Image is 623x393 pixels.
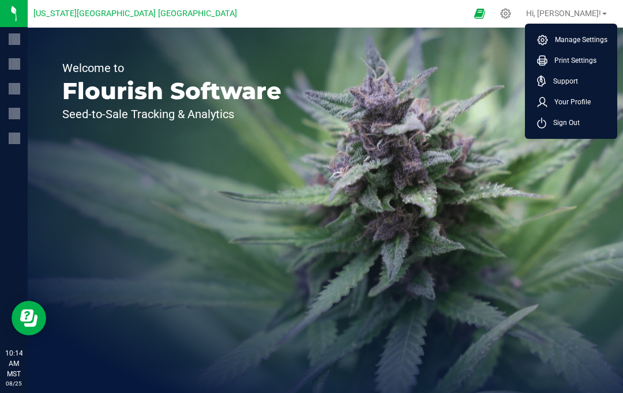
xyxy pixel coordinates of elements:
span: Manage Settings [548,34,607,46]
p: Flourish Software [62,80,282,103]
span: Hi, [PERSON_NAME]! [526,9,601,18]
span: Open Ecommerce Menu [467,2,493,25]
span: Sign Out [546,117,580,129]
span: Your Profile [547,96,591,108]
p: Welcome to [62,62,282,74]
a: Support [537,75,610,87]
span: Support [546,75,578,87]
p: 10:14 AM MST [5,348,22,379]
p: 08/25 [5,379,22,388]
iframe: Resource center [12,301,46,335]
div: Manage settings [498,8,513,19]
li: Sign Out [528,112,614,133]
span: Print Settings [547,55,596,66]
p: Seed-to-Sale Tracking & Analytics [62,108,282,120]
span: [US_STATE][GEOGRAPHIC_DATA] [GEOGRAPHIC_DATA] [33,9,237,18]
